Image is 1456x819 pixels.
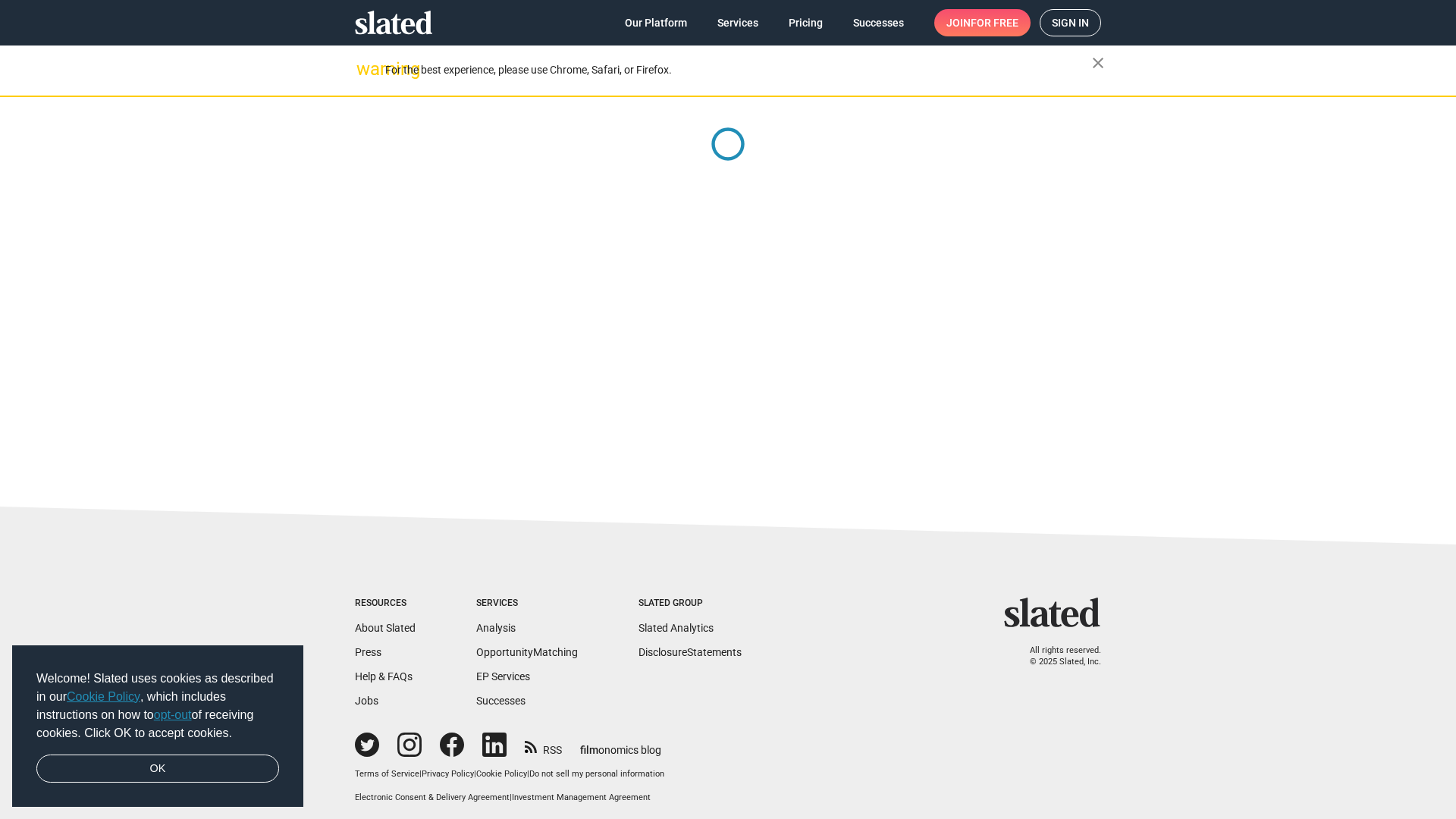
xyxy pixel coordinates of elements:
[355,646,381,658] a: Press
[474,769,476,779] span: |
[841,9,916,36] a: Successes
[476,769,527,779] a: Cookie Policy
[853,9,904,36] span: Successes
[946,9,1018,36] span: Join
[12,645,303,808] div: cookieconsent
[422,769,474,779] a: Privacy Policy
[625,9,687,36] span: Our Platform
[639,598,742,610] div: Slated Group
[639,646,742,658] a: DisclosureStatements
[355,792,510,802] a: Electronic Consent & Delivery Agreement
[355,598,416,610] div: Resources
[512,792,651,802] a: Investment Management Agreement
[355,670,413,682] a: Help & FAQs
[67,690,140,703] a: Cookie Policy
[639,622,714,634] a: Slated Analytics
[36,755,279,783] a: dismiss cookie message
[476,670,530,682] a: EP Services
[355,769,419,779] a: Terms of Service
[356,60,375,78] mat-icon: warning
[717,9,758,36] span: Services
[789,9,823,36] span: Pricing
[476,622,516,634] a: Analysis
[529,769,664,780] button: Do not sell my personal information
[613,9,699,36] a: Our Platform
[1040,9,1101,36] a: Sign in
[1052,10,1089,36] span: Sign in
[1014,645,1101,667] p: All rights reserved. © 2025 Slated, Inc.
[1089,54,1107,72] mat-icon: close
[419,769,422,779] span: |
[525,734,562,758] a: RSS
[527,769,529,779] span: |
[934,9,1031,36] a: Joinfor free
[385,60,1092,80] div: For the best experience, please use Chrome, Safari, or Firefox.
[580,744,598,756] span: film
[705,9,770,36] a: Services
[476,598,578,610] div: Services
[510,792,512,802] span: |
[36,670,279,742] span: Welcome! Slated uses cookies as described in our , which includes instructions on how to of recei...
[154,708,192,721] a: opt-out
[971,9,1018,36] span: for free
[476,646,578,658] a: OpportunityMatching
[355,622,416,634] a: About Slated
[476,695,526,707] a: Successes
[777,9,835,36] a: Pricing
[355,695,378,707] a: Jobs
[580,731,661,758] a: filmonomics blog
